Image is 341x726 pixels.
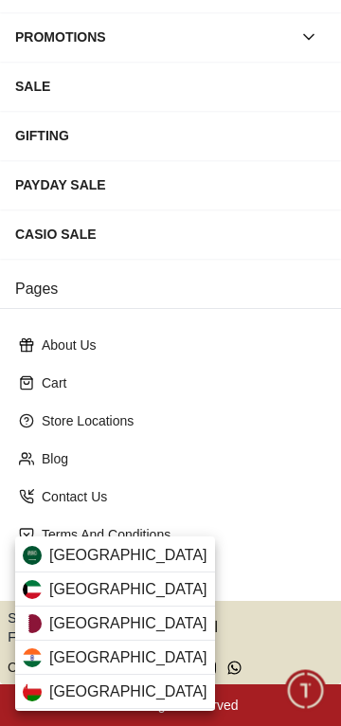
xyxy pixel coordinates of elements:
[23,682,42,701] img: Oman
[23,546,42,565] img: Saudi Arabia
[285,670,327,712] div: Chat Widget
[49,544,207,567] span: [GEOGRAPHIC_DATA]
[49,578,207,601] span: [GEOGRAPHIC_DATA]
[23,614,42,633] img: Qatar
[49,646,207,669] span: [GEOGRAPHIC_DATA]
[49,681,207,703] span: [GEOGRAPHIC_DATA]
[23,580,42,599] img: Kuwait
[23,648,42,667] img: India
[49,612,207,635] span: [GEOGRAPHIC_DATA]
